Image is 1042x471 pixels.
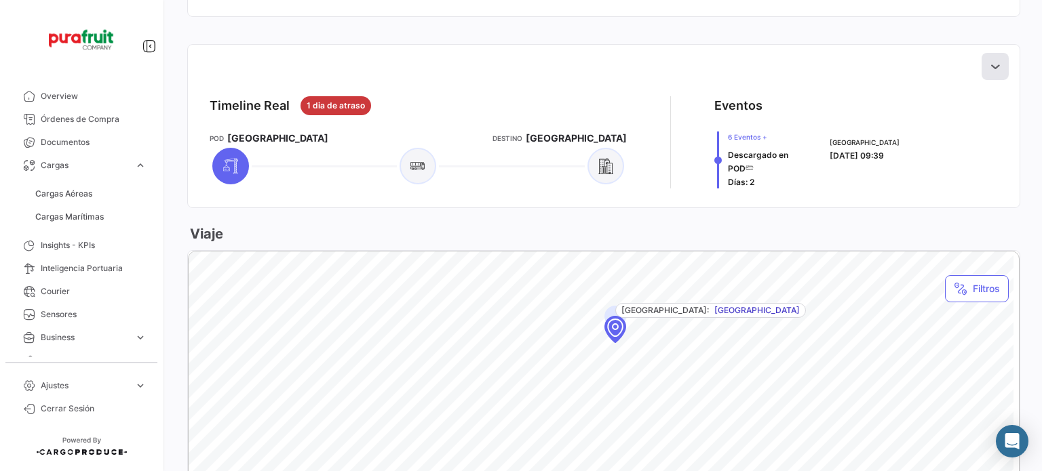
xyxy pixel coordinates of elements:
[210,96,290,115] div: Timeline Real
[11,85,152,108] a: Overview
[41,239,147,251] span: Insights - KPIs
[714,96,763,115] div: Eventos
[41,380,129,392] span: Ajustes
[11,108,152,131] a: Órdenes de Compra
[11,303,152,326] a: Sensores
[11,280,152,303] a: Courier
[134,159,147,171] span: expand_more
[41,136,147,148] span: Documentos
[11,131,152,154] a: Documentos
[945,275,1009,302] button: Filtros
[604,316,626,343] div: Map marker
[830,137,900,148] span: [GEOGRAPHIC_DATA]
[134,380,147,392] span: expand_more
[11,257,152,280] a: Inteligencia Portuaria
[493,133,522,144] app-card-info-title: Destino
[714,304,800,316] span: [GEOGRAPHIC_DATA]
[41,113,147,125] span: Órdenes de Compra
[307,100,365,112] span: 1 dia de atraso
[41,308,147,321] span: Sensores
[830,150,884,161] span: [DATE] 09:39
[41,262,147,274] span: Inteligencia Portuaria
[41,403,147,415] span: Cerrar Sesión
[41,331,129,344] span: Business
[41,90,147,102] span: Overview
[41,159,129,171] span: Cargas
[41,354,129,367] span: Estadísticas
[210,133,224,144] app-card-info-title: POD
[41,285,147,298] span: Courier
[35,188,92,200] span: Cargas Aéreas
[35,211,104,223] span: Cargas Marítimas
[996,425,1028,457] div: Abrir Intercom Messenger
[134,331,147,344] span: expand_more
[30,207,152,227] a: Cargas Marítimas
[227,131,328,145] span: [GEOGRAPHIC_DATA]
[526,131,627,145] span: [GEOGRAPHIC_DATA]
[134,354,147,367] span: expand_more
[47,16,115,63] img: Logo+PuraFruit.png
[728,177,754,187] span: Días: 2
[30,184,152,204] a: Cargas Aéreas
[728,150,788,173] span: Descargado en POD
[187,224,223,243] h3: Viaje
[728,131,814,142] span: 6 Eventos +
[11,234,152,257] a: Insights - KPIs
